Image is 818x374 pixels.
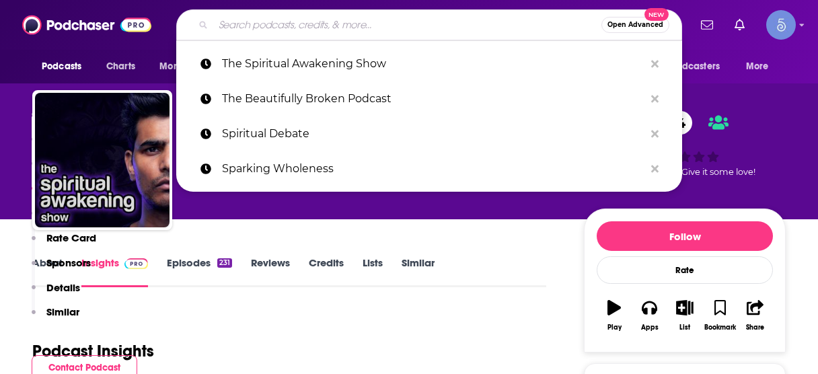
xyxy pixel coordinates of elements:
button: List [667,291,702,340]
a: Episodes231 [167,256,232,287]
button: Details [32,281,80,306]
a: Charts [98,54,143,79]
button: Share [738,291,773,340]
div: 44Good podcast? Give it some love! [584,102,786,186]
a: Show notifications dropdown [696,13,718,36]
span: Podcasts [42,57,81,76]
p: Sparking Wholeness [222,151,644,186]
a: The Spiritual Awakening Show [176,46,682,81]
a: Similar [402,256,435,287]
img: The Spiritual Awakening Show [35,93,170,227]
a: Credits [309,256,344,287]
button: open menu [646,54,739,79]
a: Lists [363,256,383,287]
a: Reviews [251,256,290,287]
button: Similar [32,305,79,330]
div: Play [607,324,622,332]
div: List [679,324,690,332]
button: Sponsors [32,256,91,281]
p: Spiritual Debate [222,116,644,151]
button: open menu [32,54,99,79]
span: Monitoring [159,57,207,76]
div: 231 [217,258,232,268]
img: User Profile [766,10,796,40]
div: Apps [641,324,659,332]
span: Logged in as Spiral5-G1 [766,10,796,40]
input: Search podcasts, credits, & more... [213,14,601,36]
span: For Podcasters [655,57,720,76]
button: open menu [150,54,225,79]
p: Sponsors [46,256,91,269]
button: Show profile menu [766,10,796,40]
a: Spiritual Debate [176,116,682,151]
button: open menu [737,54,786,79]
p: The Spiritual Awakening Show [222,46,644,81]
button: Open AdvancedNew [601,17,669,33]
button: Bookmark [702,291,737,340]
span: More [746,57,769,76]
a: Sparking Wholeness [176,151,682,186]
p: Similar [46,305,79,318]
div: Share [746,324,764,332]
p: Details [46,281,80,294]
a: The Beautifully Broken Podcast [176,81,682,116]
button: Apps [632,291,667,340]
button: Follow [597,221,773,251]
span: Good podcast? Give it some love! [614,167,755,177]
div: Rate [597,256,773,284]
span: New [644,8,669,21]
img: Podchaser - Follow, Share and Rate Podcasts [22,12,151,38]
span: Charts [106,57,135,76]
p: The Beautifully Broken Podcast [222,81,644,116]
button: Play [597,291,632,340]
a: Show notifications dropdown [729,13,750,36]
div: Bookmark [704,324,736,332]
span: Open Advanced [607,22,663,28]
div: Search podcasts, credits, & more... [176,9,682,40]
